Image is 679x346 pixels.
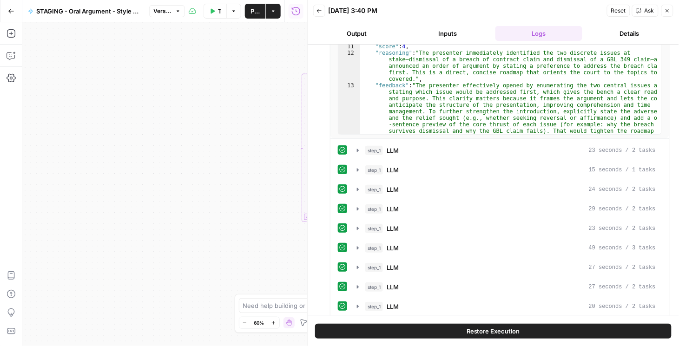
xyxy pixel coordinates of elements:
span: LLM [387,302,399,311]
span: step_1 [365,302,383,311]
button: Output [313,26,401,41]
button: 24 seconds / 2 tasks [351,182,661,197]
span: Test Workflow [218,7,221,16]
button: 29 seconds / 2 tasks [351,202,661,216]
span: step_1 [365,165,383,175]
span: LLM [387,146,399,155]
span: 23 seconds / 2 tasks [589,146,656,155]
div: 13 [338,82,360,147]
button: Version 74 [149,5,185,17]
button: Publish [245,4,265,19]
span: 27 seconds / 2 tasks [589,263,656,272]
span: step_1 [365,204,383,214]
span: Restore Execution [467,326,520,336]
button: 20 seconds / 2 tasks [351,299,661,314]
span: 29 seconds / 2 tasks [589,205,656,213]
button: Inputs [404,26,492,41]
span: 20 seconds / 2 tasks [589,302,656,311]
span: Ask [645,7,654,15]
span: Publish [251,7,260,16]
button: 15 seconds / 1 tasks [351,163,661,177]
span: 27 seconds / 2 tasks [589,283,656,291]
span: step_1 [365,282,383,292]
span: step_1 [365,263,383,272]
span: 23 seconds / 2 tasks [589,224,656,233]
span: LLM [387,165,399,175]
span: 24 seconds / 2 tasks [589,185,656,194]
span: step_1 [365,185,383,194]
span: 15 seconds / 1 tasks [589,166,656,174]
div: 11 [338,43,360,50]
span: LLM [387,263,399,272]
button: 27 seconds / 2 tasks [351,260,661,275]
span: LLM [387,224,399,233]
button: 27 seconds / 2 tasks [351,280,661,294]
span: 49 seconds / 3 tasks [589,244,656,252]
span: LLM [387,204,399,214]
span: Reset [611,7,626,15]
span: LLM [387,282,399,292]
button: Details [586,26,673,41]
div: 12 [338,50,360,82]
button: Logs [495,26,583,41]
span: STAGING - Oral Argument - Style Grading (AIO) [36,7,142,16]
span: LLM [387,185,399,194]
button: 23 seconds / 2 tasks [351,143,661,158]
button: Restore Execution [315,324,672,339]
span: step_1 [365,146,383,155]
button: 23 seconds / 2 tasks [351,221,661,236]
span: LLM [387,243,399,253]
button: 49 seconds / 3 tasks [351,241,661,255]
span: Version 74 [153,7,172,15]
button: Ask [632,5,659,17]
span: 60% [254,319,264,326]
button: Test Workflow [204,4,226,19]
span: step_1 [365,224,383,233]
button: Reset [607,5,630,17]
button: STAGING - Oral Argument - Style Grading (AIO) [22,4,147,19]
span: step_1 [365,243,383,253]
